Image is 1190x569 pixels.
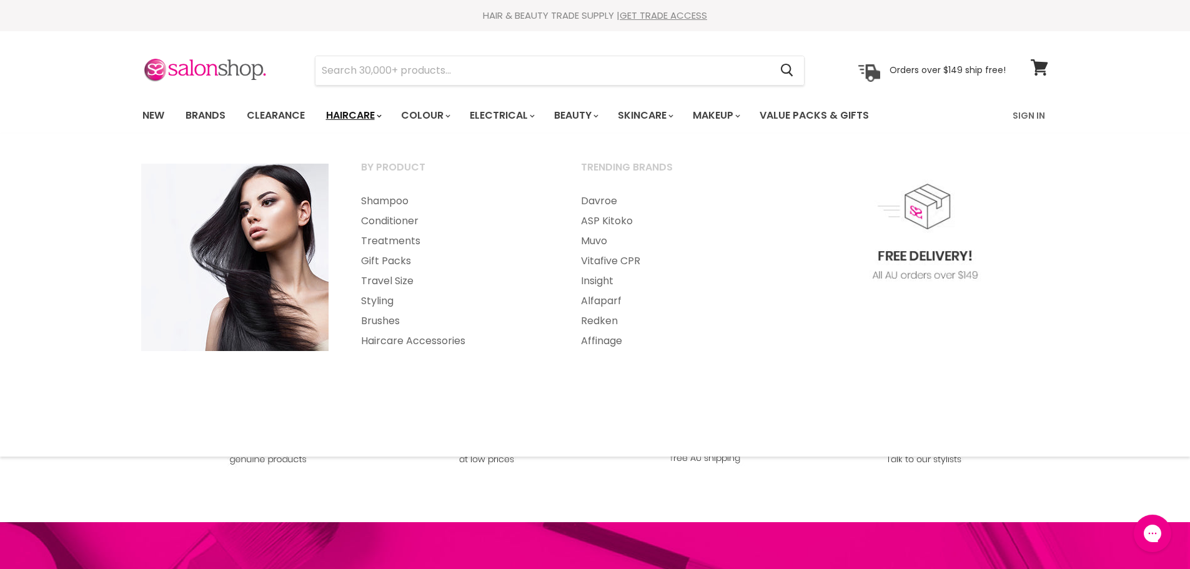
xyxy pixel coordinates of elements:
[565,251,783,271] a: Vitafive CPR
[345,191,563,211] a: Shampoo
[127,97,1064,134] nav: Main
[750,102,878,129] a: Value Packs & Gifts
[771,56,804,85] button: Search
[565,191,783,211] a: Davroe
[890,64,1006,76] p: Orders over $149 ship free!
[565,231,783,251] a: Muvo
[345,211,563,231] a: Conditioner
[345,311,563,331] a: Brushes
[565,191,783,351] ul: Main menu
[345,157,563,189] a: By Product
[565,157,783,189] a: Trending Brands
[1128,510,1178,557] iframe: Gorgias live chat messenger
[345,291,563,311] a: Styling
[683,102,748,129] a: Makeup
[345,231,563,251] a: Treatments
[176,102,235,129] a: Brands
[392,102,458,129] a: Colour
[133,102,174,129] a: New
[133,97,942,134] ul: Main menu
[460,102,542,129] a: Electrical
[565,291,783,311] a: Alfaparf
[1005,102,1053,129] a: Sign In
[345,271,563,291] a: Travel Size
[565,211,783,231] a: ASP Kitoko
[317,102,389,129] a: Haircare
[565,271,783,291] a: Insight
[315,56,805,86] form: Product
[545,102,606,129] a: Beauty
[565,331,783,351] a: Affinage
[565,311,783,331] a: Redken
[315,56,771,85] input: Search
[608,102,681,129] a: Skincare
[237,102,314,129] a: Clearance
[345,191,563,351] ul: Main menu
[620,9,707,22] a: GET TRADE ACCESS
[127,9,1064,22] div: HAIR & BEAUTY TRADE SUPPLY |
[345,331,563,351] a: Haircare Accessories
[345,251,563,271] a: Gift Packs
